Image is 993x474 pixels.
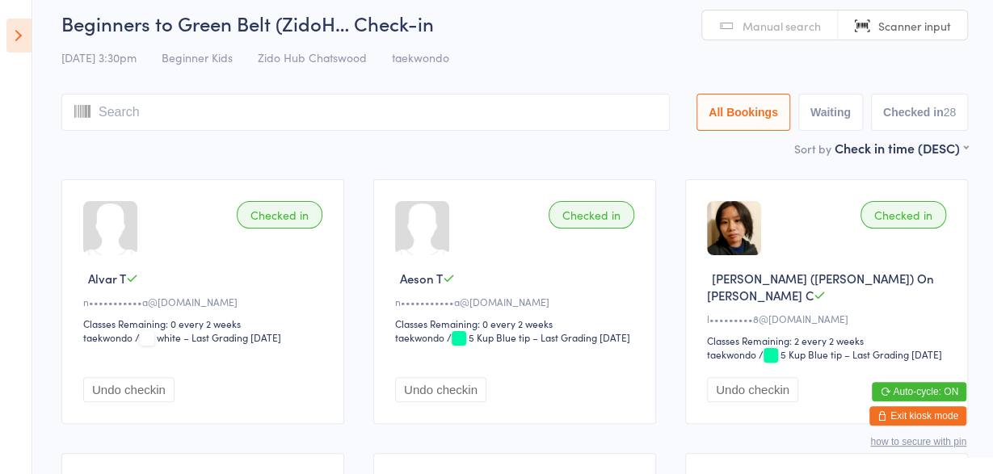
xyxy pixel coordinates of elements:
div: taekwondo [395,330,444,344]
span: / 5 Kup Blue tip – Last Grading [DATE] [447,330,630,344]
div: n•••••••••••a@[DOMAIN_NAME] [395,295,639,308]
button: Undo checkin [395,377,486,402]
input: Search [61,94,670,131]
div: Checked in [549,201,634,229]
div: Classes Remaining: 2 every 2 weeks [707,333,951,347]
div: n•••••••••••a@[DOMAIN_NAME] [83,295,327,308]
button: Undo checkin [83,377,175,402]
div: Checked in [237,201,322,229]
div: taekwondo [707,347,756,361]
span: Aeson T [400,270,443,287]
span: Zido Hub Chatswood [258,49,367,65]
span: [DATE] 3:30pm [61,49,137,65]
h2: Beginners to Green Belt (ZidoH… Check-in [61,10,968,36]
button: Undo checkin [707,377,798,402]
button: Waiting [798,94,863,131]
div: Classes Remaining: 0 every 2 weeks [83,317,327,330]
button: Exit kiosk mode [869,406,966,426]
span: Scanner input [878,18,951,34]
span: / 5 Kup Blue tip – Last Grading [DATE] [759,347,942,361]
label: Sort by [794,141,831,157]
button: Auto-cycle: ON [872,382,966,401]
span: Alvar T [88,270,126,287]
div: Check in time (DESC) [835,139,968,157]
button: Checked in28 [871,94,968,131]
div: l•••••••••8@[DOMAIN_NAME] [707,312,951,325]
div: 28 [943,106,956,119]
div: Classes Remaining: 0 every 2 weeks [395,317,639,330]
div: taekwondo [83,330,133,344]
img: image1685759308.png [707,201,761,255]
button: All Bookings [696,94,790,131]
span: taekwondo [392,49,449,65]
span: Manual search [743,18,821,34]
div: Checked in [860,201,946,229]
span: Beginner Kids [162,49,233,65]
span: / white – Last Grading [DATE] [135,330,281,344]
button: how to secure with pin [870,436,966,447]
span: [PERSON_NAME] ([PERSON_NAME]) On [PERSON_NAME] C [707,270,934,304]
